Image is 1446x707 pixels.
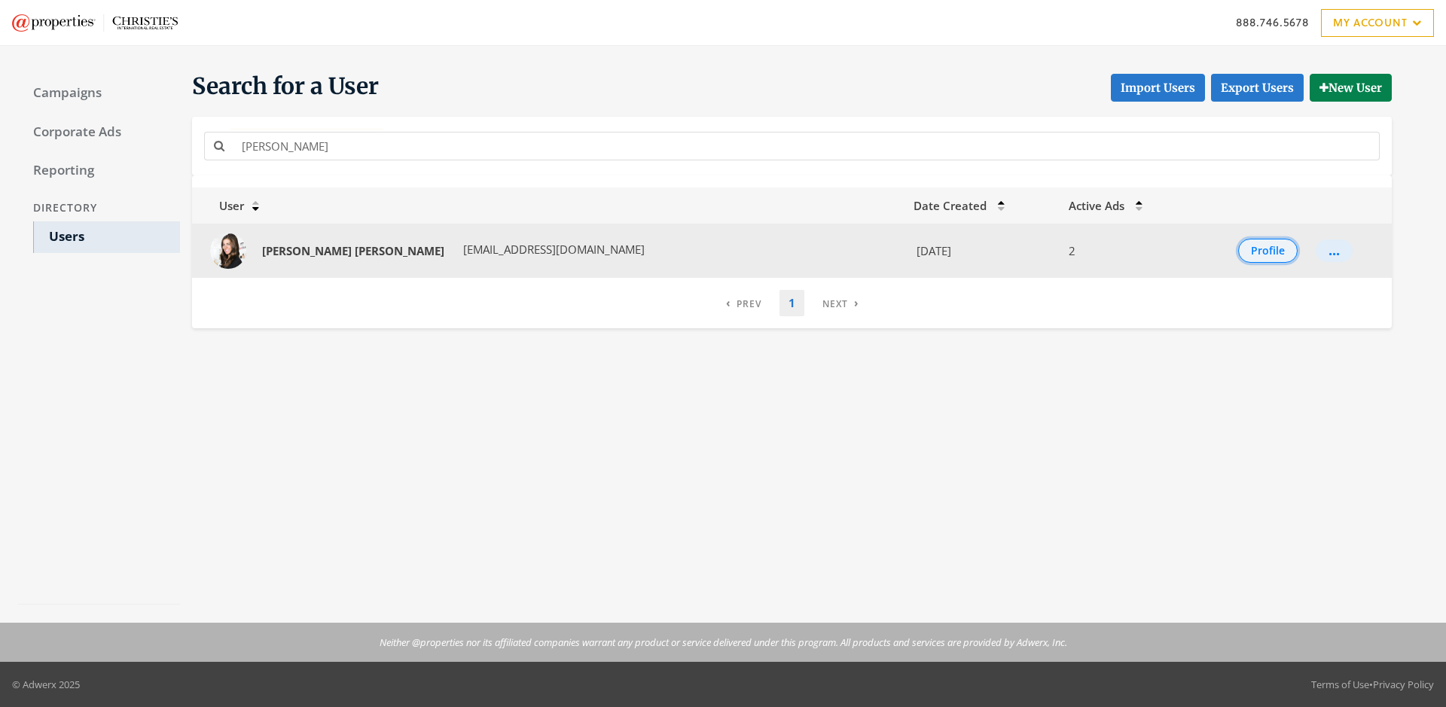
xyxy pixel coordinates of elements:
a: Reporting [18,155,180,187]
a: Privacy Policy [1373,678,1434,691]
a: Terms of Use [1311,678,1369,691]
a: 888.746.5678 [1236,14,1309,30]
span: Date Created [914,198,987,213]
span: Search for a User [192,72,379,102]
i: Search for a name or email address [214,140,224,151]
a: Campaigns [18,78,180,109]
div: Directory [18,194,180,222]
img: Nicole Dahl profile [210,233,246,269]
div: ... [1329,250,1340,251]
td: [DATE] [905,224,1059,278]
button: New User [1310,74,1392,102]
a: My Account [1321,9,1434,37]
a: [PERSON_NAME] [PERSON_NAME] [252,237,454,265]
a: Export Users [1211,74,1304,102]
button: Import Users [1111,74,1205,102]
a: Users [33,221,180,253]
div: • [1311,677,1434,692]
strong: [PERSON_NAME] [262,243,352,258]
a: 1 [779,290,804,316]
td: 2 [1060,224,1188,278]
nav: pagination [717,290,868,316]
button: ... [1316,239,1353,262]
span: Active Ads [1069,198,1124,213]
img: Adwerx [12,14,178,32]
button: Profile [1238,239,1298,263]
span: User [201,198,244,213]
p: Neither @properties nor its affiliated companies warrant any product or service delivered under t... [380,635,1067,650]
span: [EMAIL_ADDRESS][DOMAIN_NAME] [460,242,645,257]
p: © Adwerx 2025 [12,677,80,692]
input: Search for a name or email address [233,132,1380,160]
a: Corporate Ads [18,117,180,148]
strong: [PERSON_NAME] [355,243,444,258]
